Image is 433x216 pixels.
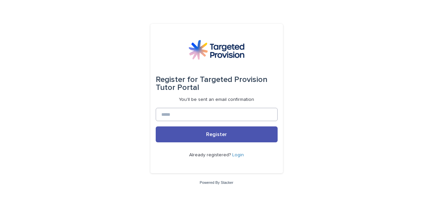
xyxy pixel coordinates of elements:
[156,70,278,97] div: Targeted Provision Tutor Portal
[200,180,233,184] a: Powered By Stacker
[156,126,278,142] button: Register
[179,97,254,103] p: You'll be sent an email confirmation
[189,153,232,157] span: Already registered?
[206,132,227,137] span: Register
[189,40,244,60] img: M5nRWzHhSzIhMunXDL62
[232,153,244,157] a: Login
[156,76,198,84] span: Register for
